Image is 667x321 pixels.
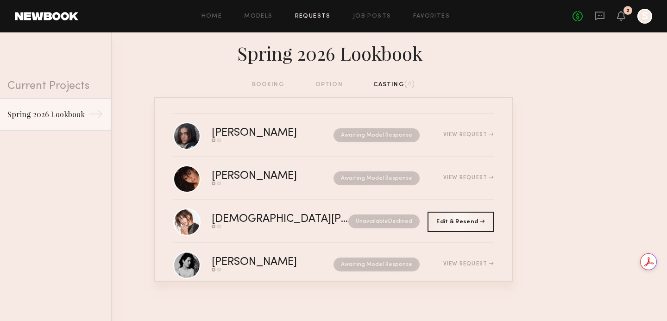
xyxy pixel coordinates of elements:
nb-request-status: Awaiting Model Response [333,171,420,185]
a: Job Posts [353,13,391,19]
div: [DEMOGRAPHIC_DATA][PERSON_NAME] [212,214,348,225]
div: 2 [626,8,629,13]
nb-request-status: Awaiting Model Response [333,258,420,271]
a: Requests [295,13,331,19]
nb-request-status: Awaiting Model Response [333,128,420,142]
div: [PERSON_NAME] [212,257,315,268]
div: [PERSON_NAME] [212,128,315,138]
a: Home [201,13,222,19]
a: [PERSON_NAME]Awaiting Model ResponseView Request [173,243,494,286]
div: View Request [443,132,494,138]
a: [PERSON_NAME]Awaiting Model ResponseView Request [173,157,494,200]
span: Edit & Resend [436,219,485,225]
a: [DEMOGRAPHIC_DATA][PERSON_NAME]UnavailableDeclined [173,200,494,243]
a: Favorites [413,13,450,19]
a: S [637,9,652,24]
div: View Request [443,175,494,181]
div: Spring 2026 Lookbook [154,40,513,65]
a: Models [244,13,272,19]
div: View Request [443,261,494,267]
div: [PERSON_NAME] [212,171,315,182]
div: Spring 2026 Lookbook [7,109,88,120]
nb-request-status: Unavailable Declined [348,214,420,228]
div: → [88,107,103,125]
a: [PERSON_NAME]Awaiting Model ResponseView Request [173,114,494,157]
